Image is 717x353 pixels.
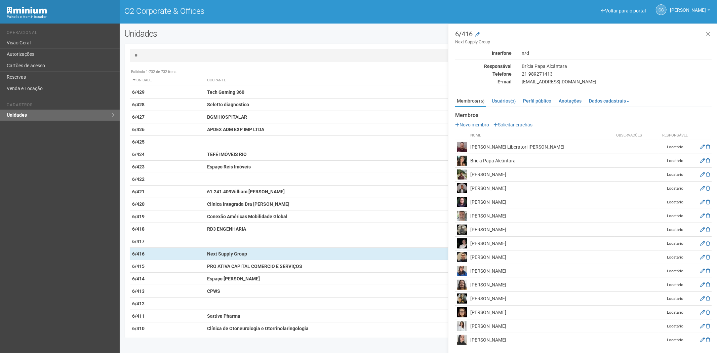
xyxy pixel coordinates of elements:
strong: 6/418 [132,226,145,232]
a: Editar membro [700,337,705,343]
td: Locatário [659,223,692,237]
strong: 6/429 [132,89,145,95]
img: user.png [457,293,467,304]
strong: Clínica integrada Dra [PERSON_NAME] [207,201,289,207]
img: user.png [457,266,467,276]
td: [PERSON_NAME] [469,237,614,250]
th: Unidade: activate to sort column ascending [130,75,204,86]
a: Excluir membro [706,144,710,150]
strong: 6/423 [132,164,145,169]
td: [PERSON_NAME] [469,264,614,278]
strong: 6/414 [132,276,145,281]
a: Excluir membro [706,310,710,315]
a: Editar membro [700,323,705,329]
img: user.png [457,156,467,166]
strong: PRO ATIVA CAPITAL COMERCIO E SERVIÇOS [207,264,302,269]
strong: 6/416 [132,251,145,257]
td: [PERSON_NAME] [469,195,614,209]
a: Editar membro [700,268,705,274]
strong: 6/424 [132,152,145,157]
strong: Espaço Reis Imóveis [207,164,251,169]
strong: 6/415 [132,264,145,269]
td: [PERSON_NAME] [469,250,614,264]
small: (3) [511,99,516,104]
div: Responsável [450,63,517,69]
td: Locatário [659,250,692,264]
td: [PERSON_NAME] [469,306,614,319]
td: [PERSON_NAME] [469,333,614,347]
img: user.png [457,280,467,290]
img: user.png [457,307,467,317]
img: user.png [457,321,467,331]
strong: 6/425 [132,139,145,145]
a: Dados cadastrais [587,96,631,106]
strong: Next Supply Group [207,251,247,257]
a: Excluir membro [706,172,710,177]
strong: BGM HOSPITALAR [207,114,247,120]
a: Excluir membro [706,241,710,246]
a: Excluir membro [706,199,710,205]
strong: 6/410 [132,326,145,331]
strong: 6/417 [132,239,145,244]
img: user.png [457,169,467,180]
a: Editar membro [700,144,705,150]
strong: 6/421 [132,189,145,194]
div: Brícia Papa Alcântara [517,63,717,69]
a: Excluir membro [706,337,710,343]
td: Locatário [659,292,692,306]
a: Excluir membro [706,213,710,219]
strong: APDEX ADM EXP IMP LTDA [207,127,264,132]
img: Minium [7,7,47,14]
strong: Seletto diagnostico [207,102,249,107]
small: Next Supply Group [455,39,712,45]
a: Excluir membro [706,186,710,191]
td: Locatário [659,154,692,168]
img: user.png [457,211,467,221]
a: Excluir membro [706,323,710,329]
td: Locatário [659,264,692,278]
div: Painel do Administrador [7,14,115,20]
td: Locatário [659,209,692,223]
strong: 61.241.409William [PERSON_NAME] [207,189,285,194]
a: Editar membro [700,227,705,232]
td: [PERSON_NAME] [469,278,614,292]
a: CC [656,4,667,15]
strong: 6/428 [132,102,145,107]
a: Editar membro [700,241,705,246]
strong: Tech Gaming 360 [207,89,244,95]
strong: Sattiva Pharma [207,313,240,319]
a: Excluir membro [706,254,710,260]
div: Telefone [450,71,517,77]
div: 21-989271413 [517,71,717,77]
div: Interfone [450,50,517,56]
a: Editar membro [700,296,705,301]
td: Locatário [659,140,692,154]
a: Excluir membro [706,227,710,232]
a: Excluir membro [706,282,710,287]
td: [PERSON_NAME] [469,292,614,306]
strong: Clínica de Otoneurologia e Otorrinolaringologia [207,326,309,331]
strong: 6/412 [132,301,145,306]
h1: O2 Corporate & Offices [125,7,413,15]
a: Modificar a unidade [475,31,480,38]
strong: RD3 ENGENHARIA [207,226,246,232]
a: Solicitar crachás [493,122,532,127]
a: Excluir membro [706,158,710,163]
th: Nome [469,131,614,140]
span: Camila Catarina Lima [670,1,706,13]
a: Anotações [557,96,583,106]
strong: 6/427 [132,114,145,120]
div: E-mail [450,79,517,85]
td: [PERSON_NAME] [469,319,614,333]
strong: 6/419 [132,214,145,219]
div: n/d [517,50,717,56]
div: [EMAIL_ADDRESS][DOMAIN_NAME] [517,79,717,85]
td: [PERSON_NAME] Liberatori [PERSON_NAME] [469,140,614,154]
a: Editar membro [700,282,705,287]
img: user.png [457,238,467,248]
strong: Conexão Américas Mobilidade Global [207,214,287,219]
a: Editar membro [700,158,705,163]
img: user.png [457,142,467,152]
a: Membros(15) [455,96,486,107]
a: Excluir membro [706,268,710,274]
